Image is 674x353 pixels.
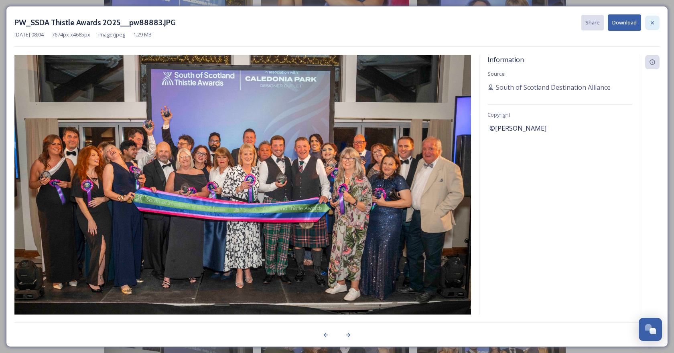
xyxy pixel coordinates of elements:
button: Download [608,14,641,31]
button: Share [581,15,604,30]
span: 1.29 MB [133,31,152,38]
img: PW_SSDA%20Thistle%20Awards%202025__pw88883.JPG [14,55,471,333]
span: South of Scotland Destination Alliance [496,83,611,92]
button: Open Chat [639,318,662,341]
span: Information [487,55,524,64]
span: image/jpeg [98,31,125,38]
span: ©[PERSON_NAME] [489,123,546,133]
span: Copyright [487,111,510,118]
span: [DATE] 08:04 [14,31,44,38]
span: Source [487,70,505,77]
span: 7674 px x 4685 px [52,31,90,38]
h3: PW_SSDA Thistle Awards 2025__pw88883.JPG [14,17,176,28]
